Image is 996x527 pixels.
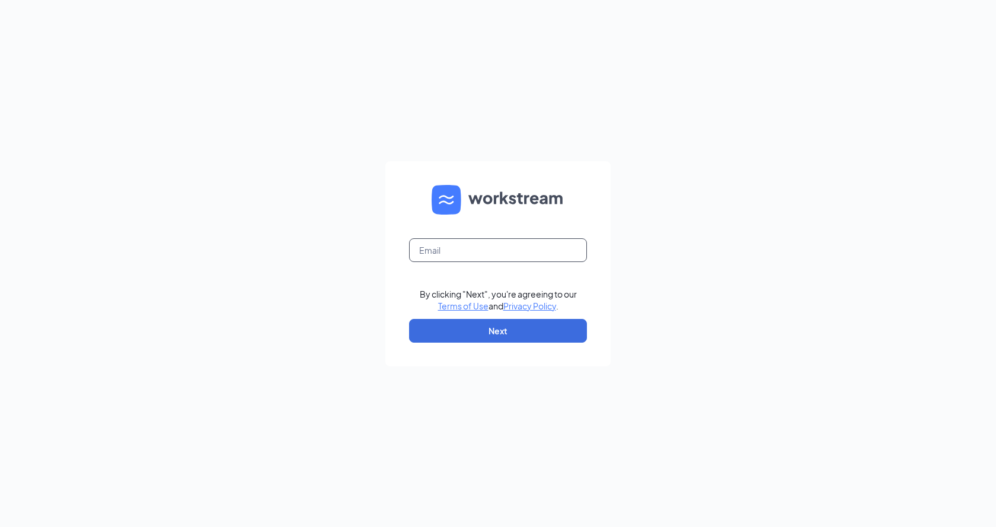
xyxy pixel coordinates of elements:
[438,301,489,311] a: Terms of Use
[432,185,564,215] img: WS logo and Workstream text
[409,238,587,262] input: Email
[420,288,577,312] div: By clicking "Next", you're agreeing to our and .
[503,301,556,311] a: Privacy Policy
[409,319,587,343] button: Next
